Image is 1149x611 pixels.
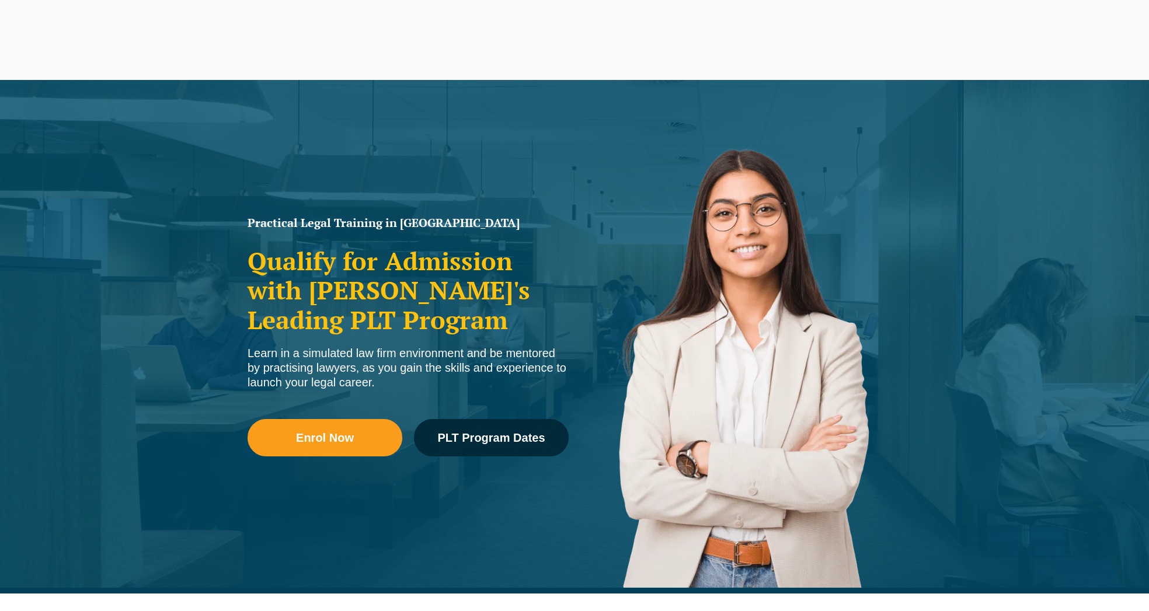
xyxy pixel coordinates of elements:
div: Learn in a simulated law firm environment and be mentored by practising lawyers, as you gain the ... [248,346,569,390]
a: PLT Program Dates [414,419,569,456]
span: PLT Program Dates [437,432,545,444]
span: Enrol Now [296,432,354,444]
a: Enrol Now [248,419,402,456]
h1: Practical Legal Training in [GEOGRAPHIC_DATA] [248,217,569,229]
h2: Qualify for Admission with [PERSON_NAME]'s Leading PLT Program [248,246,569,334]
